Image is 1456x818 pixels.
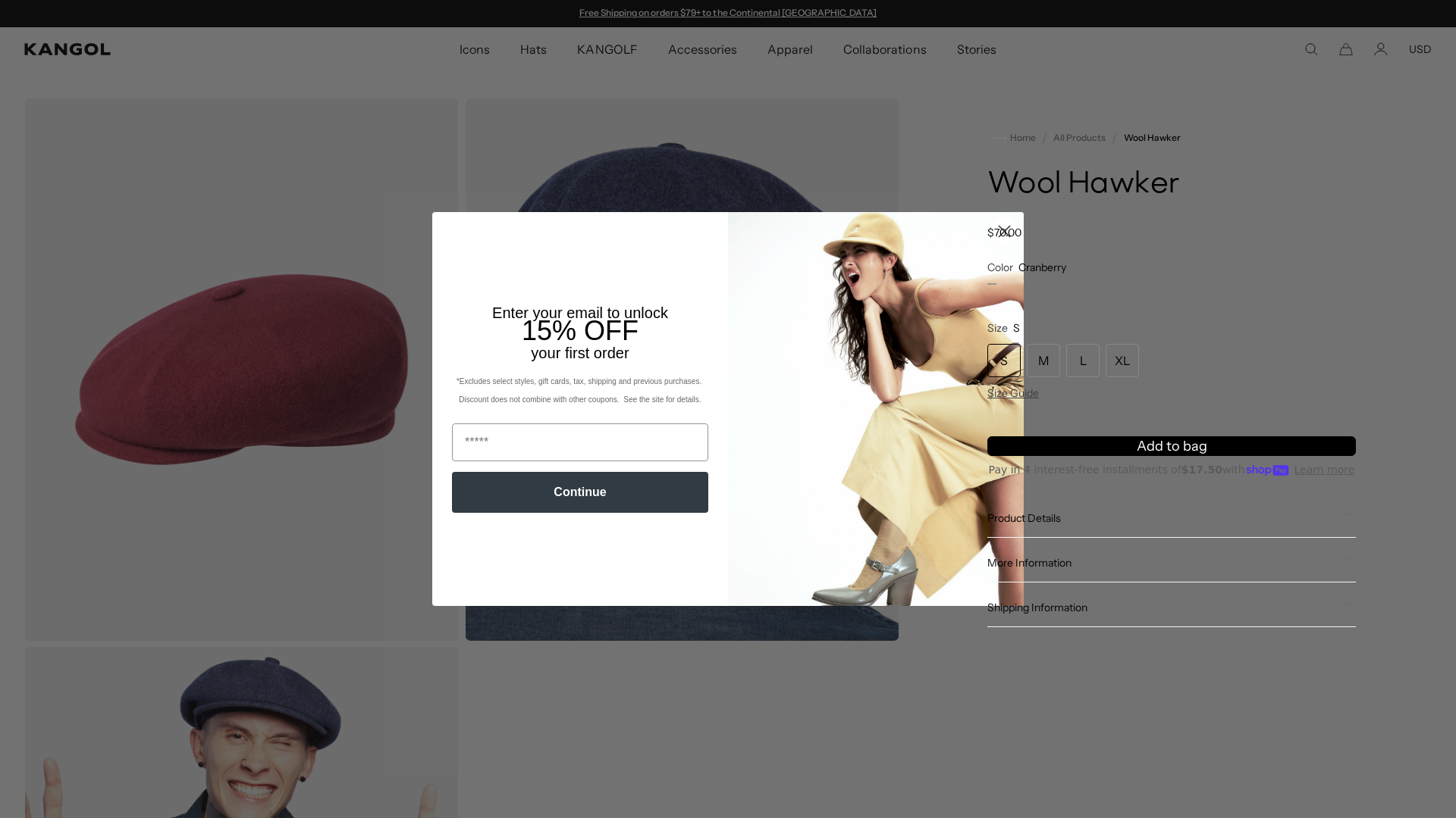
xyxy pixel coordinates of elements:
[987,511,1338,525] span: Product Details
[987,386,1039,400] span: Size Guide
[993,283,995,285] label: Camel
[1018,261,1066,274] span: Cranberry
[987,283,989,285] div: 1 of 6
[992,283,993,285] label: Black
[995,283,996,285] div: 6 of 6
[452,423,708,461] input: Email
[1027,344,1060,377] div: M
[995,283,996,285] label: Flannel
[452,472,708,513] button: Continue
[990,283,992,285] label: Navy Marl
[531,345,629,361] span: your first order
[987,344,1021,377] div: S
[993,131,1036,145] a: Home
[993,283,995,285] div: 5 of 6
[1137,436,1207,457] span: Add to bag
[987,283,989,285] label: Cranberry
[1053,133,1106,143] a: All Products
[987,601,1338,614] span: Shipping Information
[457,377,704,404] span: *Excludes select styles, gift cards, tax, shipping and previous purchases. Discount does not comb...
[728,212,1024,606] img: 93be19ad-e773-4382-80b9-c9d740c9197f.jpeg
[987,168,1356,201] h1: Wool Hawker
[1106,344,1139,377] div: XL
[1106,129,1117,147] li: /
[989,283,990,285] label: Deep Emerald
[987,436,1356,456] button: Add to bag
[987,556,1338,570] span: More Information
[1066,344,1100,377] div: L
[992,283,993,285] div: 4 of 6
[522,315,639,346] span: 15% OFF
[987,226,1021,239] span: $70.00
[987,321,1008,335] span: Size
[492,304,668,321] span: Enter your email to unlock
[990,283,992,285] div: 3 of 6
[1013,321,1020,335] span: S
[989,283,990,285] div: 2 of 6
[987,129,1356,147] nav: breadcrumbs
[1007,133,1036,143] span: Home
[1124,133,1181,143] a: Wool Hawker
[1036,129,1047,147] li: /
[987,261,1013,274] span: Color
